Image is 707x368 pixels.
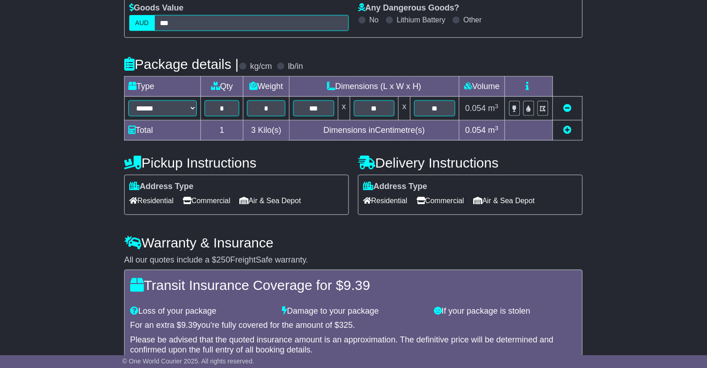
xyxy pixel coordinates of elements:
[339,321,353,330] span: 325
[125,121,201,141] td: Total
[129,194,174,208] span: Residential
[289,121,459,141] td: Dimensions in Centimetre(s)
[240,194,301,208] span: Air & Sea Depot
[124,155,349,170] h4: Pickup Instructions
[130,278,577,293] h4: Transit Insurance Coverage for $
[495,125,499,131] sup: 3
[289,77,459,97] td: Dimensions (L x W x H)
[464,16,482,24] label: Other
[358,155,583,170] h4: Delivery Instructions
[122,357,254,365] span: © One World Courier 2025. All rights reserved.
[216,256,230,265] span: 250
[417,194,464,208] span: Commercial
[183,194,230,208] span: Commercial
[465,104,486,113] span: 0.054
[363,194,407,208] span: Residential
[369,16,379,24] label: No
[278,307,430,317] div: Damage to your package
[125,77,201,97] td: Type
[363,182,427,192] label: Address Type
[124,57,239,72] h4: Package details |
[429,307,581,317] div: If your package is stolen
[488,126,499,135] span: m
[126,307,278,317] div: Loss of your package
[243,77,290,97] td: Weight
[251,126,256,135] span: 3
[124,236,583,251] h4: Warranty & Insurance
[399,97,411,121] td: x
[343,278,370,293] span: 9.39
[488,104,499,113] span: m
[495,103,499,110] sup: 3
[459,77,505,97] td: Volume
[130,321,577,331] div: For an extra $ you're fully covered for the amount of $ .
[474,194,535,208] span: Air & Sea Depot
[288,62,303,72] label: lb/in
[465,126,486,135] span: 0.054
[129,182,194,192] label: Address Type
[397,16,446,24] label: Lithium Battery
[201,77,243,97] td: Qty
[250,62,272,72] label: kg/cm
[129,15,155,31] label: AUD
[129,3,184,13] label: Goods Value
[201,121,243,141] td: 1
[358,3,459,13] label: Any Dangerous Goods?
[564,104,572,113] a: Remove this item
[243,121,290,141] td: Kilo(s)
[181,321,197,330] span: 9.39
[130,336,577,355] div: Please be advised that the quoted insurance amount is an approximation. The definitive price will...
[564,126,572,135] a: Add new item
[338,97,350,121] td: x
[124,256,583,266] div: All our quotes include a $ FreightSafe warranty.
